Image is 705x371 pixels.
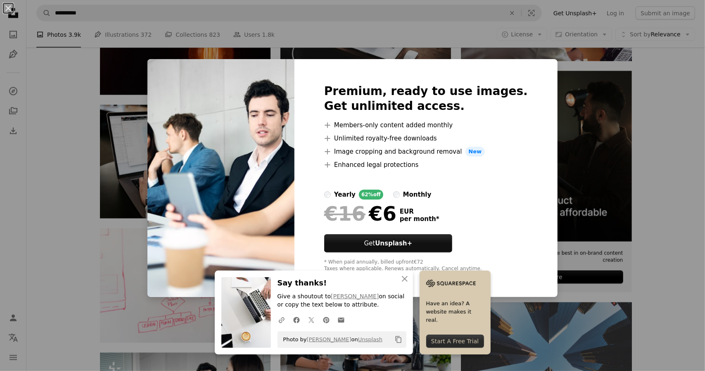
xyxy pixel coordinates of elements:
[393,191,400,198] input: monthly
[420,271,491,354] a: Have an idea? A website makes it real.Start A Free Trial
[324,191,331,198] input: yearly62%off
[403,190,432,200] div: monthly
[358,336,382,342] a: Unsplash
[324,259,528,272] div: * When paid annually, billed upfront €72 Taxes where applicable. Renews automatically. Cancel any...
[334,190,356,200] div: yearly
[324,147,528,157] li: Image cropping and background removal
[375,240,412,247] strong: Unsplash+
[426,335,484,348] div: Start A Free Trial
[426,300,484,324] span: Have an idea? A website makes it real.
[359,190,383,200] div: 62% off
[426,277,476,290] img: file-1705255347840-230a6ab5bca9image
[324,203,366,224] span: €16
[324,234,452,252] button: GetUnsplash+
[324,160,528,170] li: Enhanced legal protections
[289,312,304,328] a: Share on Facebook
[465,147,485,157] span: New
[307,336,351,342] a: [PERSON_NAME]
[304,312,319,328] a: Share on Twitter
[392,333,406,347] button: Copy to clipboard
[400,208,439,215] span: EUR
[400,215,439,223] span: per month *
[324,203,396,224] div: €6
[324,133,528,143] li: Unlimited royalty-free downloads
[278,277,406,289] h3: Say thanks!
[331,293,379,300] a: [PERSON_NAME]
[324,120,528,130] li: Members-only content added monthly
[334,312,349,328] a: Share over email
[147,59,294,297] img: premium_photo-1666299640228-06f9b228c3fc
[279,333,383,346] span: Photo by on
[319,312,334,328] a: Share on Pinterest
[324,84,528,114] h2: Premium, ready to use images. Get unlimited access.
[278,293,406,309] p: Give a shoutout to on social or copy the text below to attribute.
